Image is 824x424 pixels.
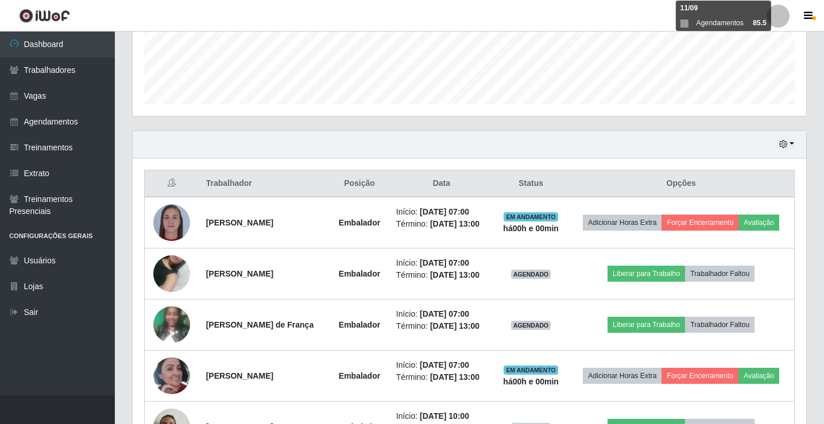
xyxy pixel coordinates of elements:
[153,300,190,349] img: 1713098995975.jpeg
[396,257,487,269] li: Início:
[420,411,469,421] time: [DATE] 10:00
[153,241,190,306] img: 1700235311626.jpeg
[396,371,487,383] li: Término:
[153,204,190,241] img: 1705009290987.jpeg
[396,206,487,218] li: Início:
[206,269,273,278] strong: [PERSON_NAME]
[396,218,487,230] li: Término:
[511,321,551,330] span: AGENDADO
[503,224,559,233] strong: há 00 h e 00 min
[19,9,70,23] img: CoreUI Logo
[504,212,558,221] span: EM ANDAMENTO
[430,321,479,330] time: [DATE] 13:00
[583,368,661,384] button: Adicionar Horas Extra
[389,170,494,197] th: Data
[339,371,380,380] strong: Embalador
[420,309,469,318] time: [DATE] 07:00
[396,269,487,281] li: Término:
[503,377,559,386] strong: há 00 h e 00 min
[568,170,794,197] th: Opções
[661,215,738,231] button: Forçar Encerramento
[661,368,738,384] button: Forçar Encerramento
[339,320,380,329] strong: Embalador
[738,368,779,384] button: Avaliação
[583,215,661,231] button: Adicionar Horas Extra
[504,365,558,375] span: EM ANDAMENTO
[608,266,685,282] button: Liberar para Trabalho
[511,270,551,279] span: AGENDADO
[420,207,469,216] time: [DATE] 07:00
[685,317,755,333] button: Trabalhador Faltou
[738,215,779,231] button: Avaliação
[685,266,755,282] button: Trabalhador Faltou
[430,372,479,382] time: [DATE] 13:00
[206,218,273,227] strong: [PERSON_NAME]
[420,360,469,369] time: [DATE] 07:00
[396,308,487,320] li: Início:
[396,359,487,371] li: Início:
[199,170,330,197] th: Trabalhador
[339,269,380,278] strong: Embalador
[430,219,479,228] time: [DATE] 13:00
[608,317,685,333] button: Liberar para Trabalho
[420,258,469,267] time: [DATE] 07:00
[430,270,479,279] time: [DATE] 13:00
[206,371,273,380] strong: [PERSON_NAME]
[330,170,389,197] th: Posição
[494,170,568,197] th: Status
[153,343,190,409] img: 1743466346394.jpeg
[396,320,487,332] li: Término:
[206,320,314,329] strong: [PERSON_NAME] de França
[339,218,380,227] strong: Embalador
[396,410,487,422] li: Início:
